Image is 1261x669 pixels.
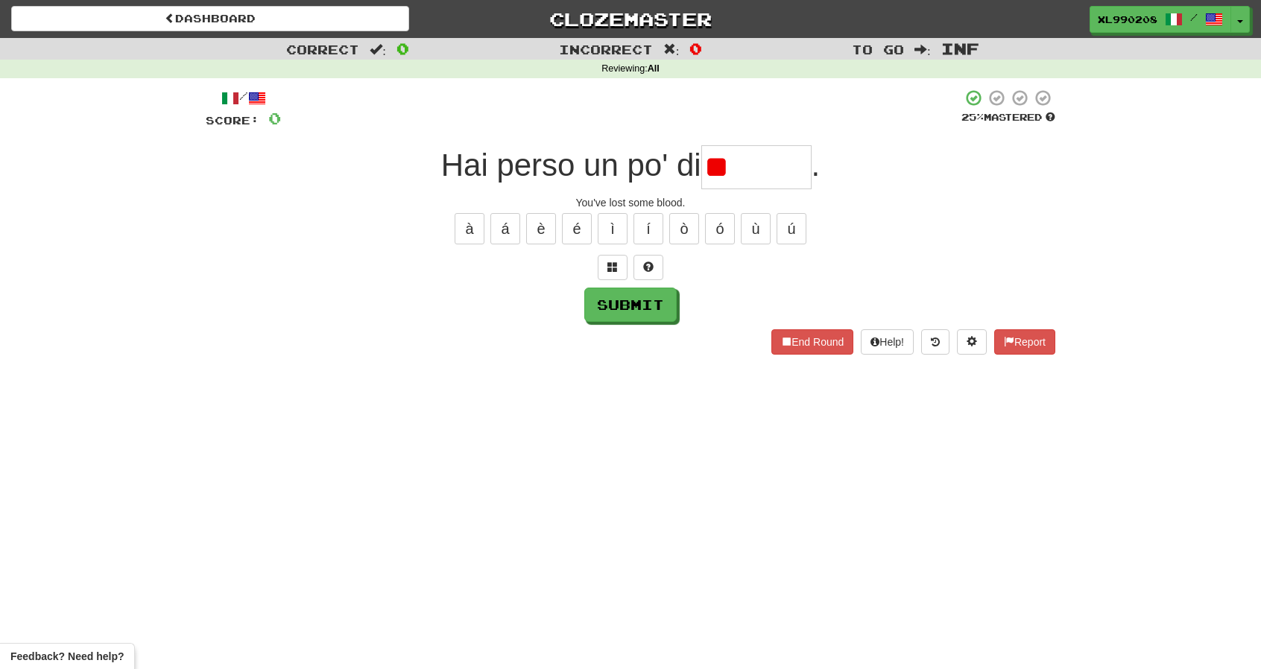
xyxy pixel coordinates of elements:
[526,213,556,244] button: è
[689,39,702,57] span: 0
[994,329,1055,355] button: Report
[1098,13,1157,26] span: XL990208
[584,288,677,322] button: Submit
[206,114,259,127] span: Score:
[771,329,853,355] button: End Round
[598,213,628,244] button: ì
[490,213,520,244] button: á
[663,43,680,56] span: :
[432,6,829,32] a: Clozemaster
[562,213,592,244] button: é
[396,39,409,57] span: 0
[961,111,984,123] span: 25 %
[455,213,484,244] button: à
[206,89,281,107] div: /
[633,213,663,244] button: í
[669,213,699,244] button: ò
[921,329,949,355] button: Round history (alt+y)
[648,63,660,74] strong: All
[961,111,1055,124] div: Mastered
[777,213,806,244] button: ú
[370,43,386,56] span: :
[206,195,1055,210] div: You've lost some blood.
[286,42,359,57] span: Correct
[441,148,701,183] span: Hai perso un po' di
[11,6,409,31] a: Dashboard
[1190,12,1198,22] span: /
[914,43,931,56] span: :
[941,39,979,57] span: Inf
[10,649,124,664] span: Open feedback widget
[633,255,663,280] button: Single letter hint - you only get 1 per sentence and score half the points! alt+h
[1090,6,1231,33] a: XL990208 /
[705,213,735,244] button: ó
[268,109,281,127] span: 0
[812,148,821,183] span: .
[559,42,653,57] span: Incorrect
[861,329,914,355] button: Help!
[741,213,771,244] button: ù
[598,255,628,280] button: Switch sentence to multiple choice alt+p
[852,42,904,57] span: To go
